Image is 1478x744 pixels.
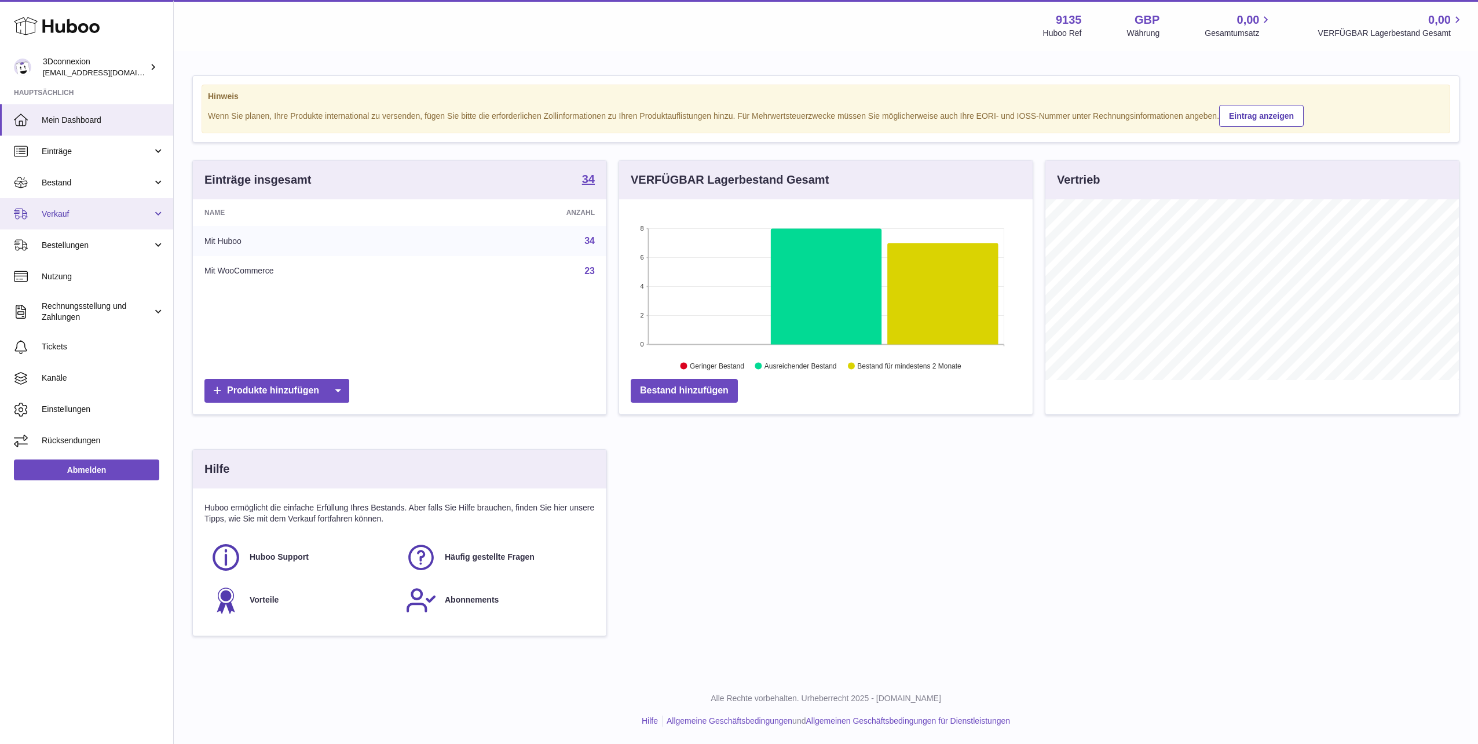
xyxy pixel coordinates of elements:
[1428,12,1451,28] span: 0,00
[204,172,312,188] h3: Einträge insgesamt
[640,283,643,290] text: 4
[1056,12,1082,28] strong: 9135
[1135,12,1159,28] strong: GBP
[42,115,164,126] span: Mein Dashboard
[42,301,152,323] span: Rechnungsstellung und Zahlungen
[690,362,744,370] text: Geringer Bestand
[584,266,595,276] a: 23
[42,146,152,157] span: Einträge
[640,225,643,232] text: 8
[584,236,595,246] a: 34
[250,552,309,563] span: Huboo Support
[806,716,1010,725] a: Allgemeinen Geschäftsbedingungen für Dienstleistungen
[405,542,589,573] a: Häufig gestellte Fragen
[42,240,152,251] span: Bestellungen
[42,435,164,446] span: Rücksendungen
[667,716,792,725] a: Allgemeine Geschäftsbedingungen
[458,199,606,226] th: Anzahl
[663,716,1010,727] li: und
[1205,28,1272,39] span: Gesamtumsatz
[208,91,1444,102] strong: Hinweis
[208,103,1444,127] div: Wenn Sie planen, Ihre Produkte international zu versenden, fügen Sie bitte die erforderlichen Zol...
[204,502,595,524] p: Huboo ermöglicht die einfache Erfüllung Ihres Bestands. Aber falls Sie Hilfe brauchen, finden Sie...
[42,271,164,282] span: Nutzung
[640,341,643,348] text: 0
[631,172,829,188] h3: VERFÜGBAR Lagerbestand Gesamt
[857,362,961,370] text: Bestand für mindestens 2 Monate
[1318,12,1464,39] a: 0,00 VERFÜGBAR Lagerbestand Gesamt
[642,716,658,725] a: Hilfe
[582,173,595,185] strong: 34
[640,254,643,261] text: 6
[14,59,31,76] img: order_eu@3dconnexion.com
[42,404,164,415] span: Einstellungen
[43,56,147,78] div: 3Dconnexion
[42,341,164,352] span: Tickets
[445,552,535,563] span: Häufig gestellte Fragen
[210,542,394,573] a: Huboo Support
[764,362,837,370] text: Ausreichender Bestand
[1219,105,1304,127] a: Eintrag anzeigen
[210,585,394,616] a: Vorteile
[640,312,643,319] text: 2
[445,595,499,606] span: Abonnements
[14,459,159,480] a: Abmelden
[1205,12,1272,39] a: 0,00 Gesamtumsatz
[204,461,229,477] h3: Hilfe
[250,595,279,606] span: Vorteile
[42,177,152,188] span: Bestand
[1127,28,1160,39] div: Währung
[204,379,349,403] a: Produkte hinzufügen
[1318,28,1464,39] span: VERFÜGBAR Lagerbestand Gesamt
[631,379,738,403] a: Bestand hinzufügen
[43,68,170,77] span: [EMAIL_ADDRESS][DOMAIN_NAME]
[193,226,458,256] td: Mit Huboo
[1043,28,1082,39] div: Huboo Ref
[193,256,458,286] td: Mit WooCommerce
[1237,12,1260,28] span: 0,00
[183,693,1469,704] p: Alle Rechte vorbehalten. Urheberrecht 2025 - [DOMAIN_NAME]
[1057,172,1100,188] h3: Vertrieb
[405,585,589,616] a: Abonnements
[42,373,164,384] span: Kanäle
[193,199,458,226] th: Name
[582,173,595,187] a: 34
[42,209,152,220] span: Verkauf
